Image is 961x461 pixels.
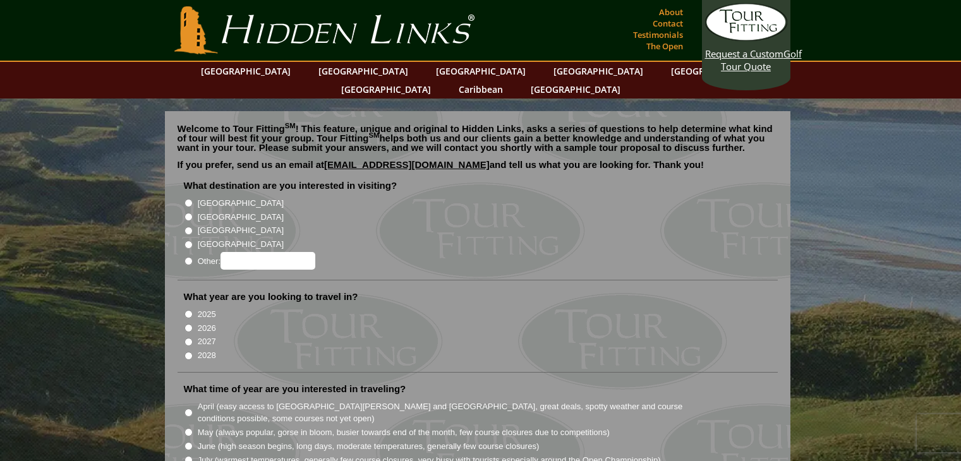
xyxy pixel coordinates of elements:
p: Welcome to Tour Fitting ! This feature, unique and original to Hidden Links, asks a series of que... [178,124,778,152]
label: 2026 [198,322,216,335]
label: June (high season begins, long days, moderate temperatures, generally few course closures) [198,440,540,453]
a: [GEOGRAPHIC_DATA] [195,62,297,80]
a: About [656,3,686,21]
a: [GEOGRAPHIC_DATA] [547,62,650,80]
label: May (always popular, gorse in bloom, busier towards end of the month, few course closures due to ... [198,426,610,439]
a: [GEOGRAPHIC_DATA] [312,62,414,80]
sup: SM [369,131,380,139]
p: If you prefer, send us an email at and tell us what you are looking for. Thank you! [178,160,778,179]
input: Other: [221,252,315,270]
label: 2027 [198,335,216,348]
span: Request a Custom [705,47,783,60]
label: What destination are you interested in visiting? [184,179,397,192]
a: The Open [643,37,686,55]
label: [GEOGRAPHIC_DATA] [198,197,284,210]
label: 2025 [198,308,216,321]
label: What year are you looking to travel in? [184,290,358,303]
label: April (easy access to [GEOGRAPHIC_DATA][PERSON_NAME] and [GEOGRAPHIC_DATA], great deals, spotty w... [198,400,706,425]
label: 2028 [198,349,216,362]
a: [GEOGRAPHIC_DATA] [665,62,767,80]
a: Testimonials [630,26,686,44]
a: Caribbean [452,80,509,99]
a: [EMAIL_ADDRESS][DOMAIN_NAME] [324,159,490,170]
a: Request a CustomGolf Tour Quote [705,3,787,73]
label: What time of year are you interested in traveling? [184,383,406,395]
a: [GEOGRAPHIC_DATA] [335,80,437,99]
a: [GEOGRAPHIC_DATA] [524,80,627,99]
sup: SM [285,122,296,129]
label: [GEOGRAPHIC_DATA] [198,211,284,224]
a: Contact [650,15,686,32]
label: [GEOGRAPHIC_DATA] [198,224,284,237]
label: Other: [198,252,315,270]
label: [GEOGRAPHIC_DATA] [198,238,284,251]
a: [GEOGRAPHIC_DATA] [430,62,532,80]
